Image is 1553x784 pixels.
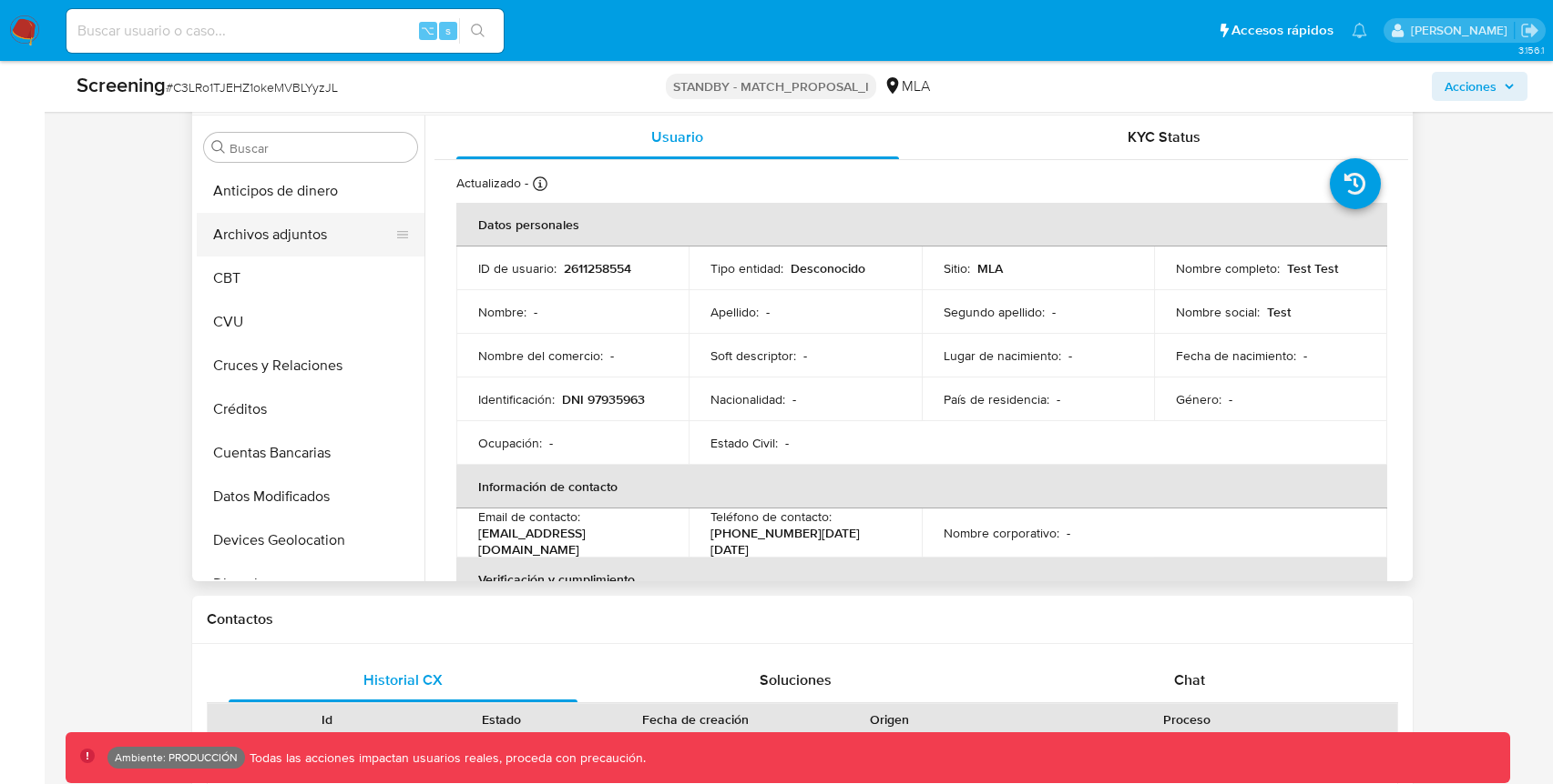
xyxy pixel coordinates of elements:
[1176,347,1296,364] p: Fecha de nacimiento :
[710,304,759,320] p: Apellido :
[77,70,166,99] b: Screening
[1231,21,1333,40] span: Accesos rápidos
[651,126,703,147] span: Usuario
[1052,304,1056,320] p: -
[478,391,555,407] p: Identificación :
[766,304,770,320] p: -
[1229,391,1232,407] p: -
[207,610,1398,628] h1: Contactos
[1518,43,1544,57] span: 3.156.1
[197,562,424,606] button: Direcciones
[478,347,603,364] p: Nombre del comercio :
[197,518,424,562] button: Devices Geolocation
[1287,260,1338,276] p: Test Test
[710,508,832,525] p: Teléfono de contacto :
[602,710,789,729] div: Fecha de creación
[944,347,1061,364] p: Lugar de nacimiento :
[610,347,614,364] p: -
[211,140,226,155] button: Buscar
[791,260,865,276] p: Desconocido
[363,669,443,690] span: Historial CX
[792,391,796,407] p: -
[197,344,424,387] button: Cruces y Relaciones
[760,669,832,690] span: Soluciones
[245,749,646,767] p: Todas las acciones impactan usuarios reales, proceda con precaución.
[814,710,964,729] div: Origen
[427,710,577,729] div: Estado
[564,260,631,276] p: 2611258554
[884,76,930,96] div: MLA
[478,260,557,276] p: ID de usuario :
[197,387,424,431] button: Créditos
[1067,525,1070,541] p: -
[944,525,1059,541] p: Nombre corporativo :
[562,391,645,407] p: DNI 97935963
[1174,669,1205,690] span: Chat
[1068,347,1072,364] p: -
[197,475,424,518] button: Datos Modificados
[230,140,410,156] input: Buscar
[252,710,402,729] div: Id
[197,300,424,344] button: CVU
[478,435,542,451] p: Ocupación :
[197,169,424,213] button: Anticipos de dinero
[710,525,893,558] p: [PHONE_NUMBER][DATE][DATE]
[197,213,410,256] button: Archivos adjuntos
[166,78,338,96] span: # C3LRo1TJEHZ1okeMVBLYyzJL
[944,304,1045,320] p: Segundo apellido :
[944,260,970,276] p: Sitio :
[1352,23,1367,38] a: Notificaciones
[803,347,807,364] p: -
[710,260,783,276] p: Tipo entidad :
[456,558,1387,601] th: Verificación y cumplimiento
[1520,21,1539,40] a: Salir
[1445,72,1497,101] span: Acciones
[785,435,789,451] p: -
[1411,22,1514,39] p: ext_iggorosi@mercadolibre.com
[1057,391,1060,407] p: -
[977,260,1003,276] p: MLA
[1176,391,1221,407] p: Género :
[1432,72,1527,101] button: Acciones
[990,710,1384,729] div: Proceso
[1176,260,1280,276] p: Nombre completo :
[549,435,553,451] p: -
[66,19,504,43] input: Buscar usuario o caso...
[478,304,526,320] p: Nombre :
[1176,304,1260,320] p: Nombre social :
[710,435,778,451] p: Estado Civil :
[478,508,580,525] p: Email de contacto :
[197,256,424,300] button: CBT
[459,18,496,44] button: search-icon
[421,22,434,39] span: ⌥
[115,754,238,761] p: Ambiente: PRODUCCIÓN
[1267,304,1291,320] p: Test
[478,525,660,558] p: [EMAIL_ADDRESS][DOMAIN_NAME]
[1303,347,1307,364] p: -
[944,391,1049,407] p: País de residencia :
[666,74,876,99] p: STANDBY - MATCH_PROPOSAL_I
[456,175,528,192] p: Actualizado -
[197,431,424,475] button: Cuentas Bancarias
[1128,126,1201,147] span: KYC Status
[445,22,451,39] span: s
[710,347,796,364] p: Soft descriptor :
[534,304,537,320] p: -
[710,391,785,407] p: Nacionalidad :
[456,465,1387,508] th: Información de contacto
[456,203,1387,246] th: Datos personales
